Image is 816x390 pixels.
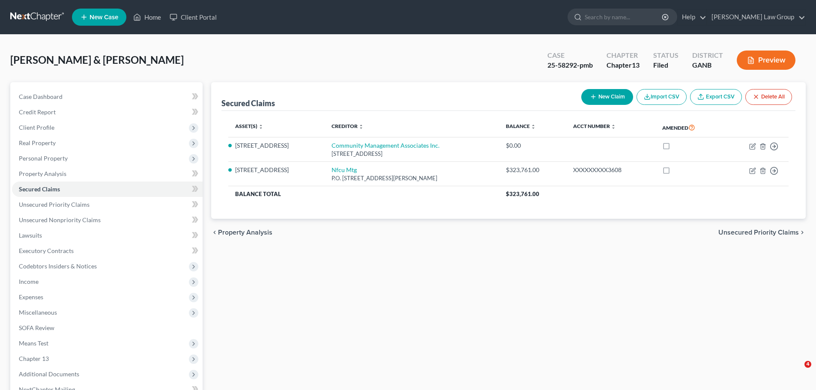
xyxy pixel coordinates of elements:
[332,174,492,182] div: P.O. [STREET_ADDRESS][PERSON_NAME]
[585,9,663,25] input: Search by name...
[19,139,56,146] span: Real Property
[19,309,57,316] span: Miscellaneous
[90,14,118,21] span: New Case
[332,150,492,158] div: [STREET_ADDRESS]
[745,89,792,105] button: Delete All
[19,355,49,362] span: Chapter 13
[235,123,263,129] a: Asset(s) unfold_more
[19,232,42,239] span: Lawsuits
[19,201,90,208] span: Unsecured Priority Claims
[12,212,203,228] a: Unsecured Nonpriority Claims
[506,141,560,150] div: $0.00
[506,123,536,129] a: Balance unfold_more
[19,108,56,116] span: Credit Report
[637,89,687,105] button: Import CSV
[718,229,806,236] button: Unsecured Priority Claims chevron_right
[787,361,807,381] iframe: Intercom live chat
[653,60,679,70] div: Filed
[19,247,74,254] span: Executory Contracts
[12,89,203,104] a: Case Dashboard
[12,166,203,182] a: Property Analysis
[19,324,54,331] span: SOFA Review
[690,89,742,105] a: Export CSV
[718,229,799,236] span: Unsecured Priority Claims
[165,9,221,25] a: Client Portal
[19,293,43,301] span: Expenses
[221,98,275,108] div: Secured Claims
[506,166,560,174] div: $323,761.00
[332,142,439,149] a: Community Management Associates Inc.
[211,229,272,236] button: chevron_left Property Analysis
[547,60,593,70] div: 25-58292-pmb
[632,61,640,69] span: 13
[19,185,60,193] span: Secured Claims
[12,197,203,212] a: Unsecured Priority Claims
[129,9,165,25] a: Home
[12,104,203,120] a: Credit Report
[19,339,48,347] span: Means Test
[12,243,203,259] a: Executory Contracts
[692,51,723,60] div: District
[799,229,806,236] i: chevron_right
[19,262,97,270] span: Codebtors Insiders & Notices
[235,141,318,150] li: [STREET_ADDRESS]
[228,186,499,202] th: Balance Total
[258,124,263,129] i: unfold_more
[359,124,364,129] i: unfold_more
[12,228,203,243] a: Lawsuits
[10,54,184,66] span: [PERSON_NAME] & [PERSON_NAME]
[804,361,811,368] span: 4
[211,229,218,236] i: chevron_left
[573,166,649,174] div: XXXXXXXXX3608
[19,170,66,177] span: Property Analysis
[19,155,68,162] span: Personal Property
[678,9,706,25] a: Help
[235,166,318,174] li: [STREET_ADDRESS]
[19,278,39,285] span: Income
[607,51,640,60] div: Chapter
[19,93,63,100] span: Case Dashboard
[218,229,272,236] span: Property Analysis
[653,51,679,60] div: Status
[737,51,795,70] button: Preview
[692,60,723,70] div: GANB
[581,89,633,105] button: New Claim
[607,60,640,70] div: Chapter
[547,51,593,60] div: Case
[573,123,616,129] a: Acct Number unfold_more
[655,118,722,137] th: Amended
[19,370,79,378] span: Additional Documents
[611,124,616,129] i: unfold_more
[12,320,203,336] a: SOFA Review
[19,124,54,131] span: Client Profile
[332,166,357,173] a: Nfcu Mtg
[707,9,805,25] a: [PERSON_NAME] Law Group
[531,124,536,129] i: unfold_more
[506,191,539,197] span: $323,761.00
[332,123,364,129] a: Creditor unfold_more
[12,182,203,197] a: Secured Claims
[19,216,101,223] span: Unsecured Nonpriority Claims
